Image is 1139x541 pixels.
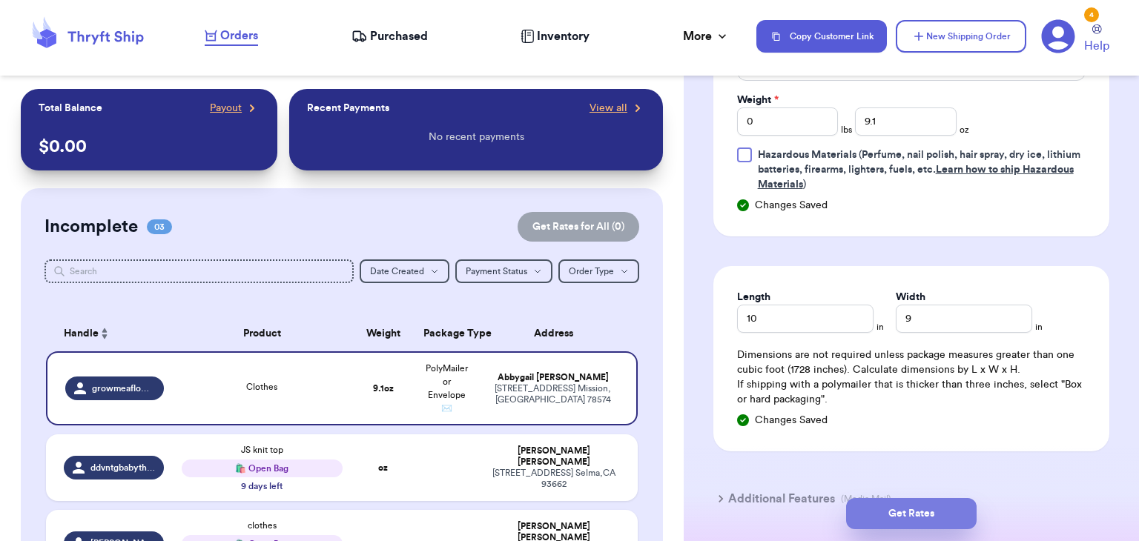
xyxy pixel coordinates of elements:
span: Clothes [246,382,277,391]
span: Payment Status [466,267,527,276]
label: Width [896,290,925,305]
div: [STREET_ADDRESS] Mission , [GEOGRAPHIC_DATA] 78574 [487,383,618,405]
div: [STREET_ADDRESS] Selma , CA 93662 [487,468,620,490]
strong: 9.1 oz [373,384,394,393]
span: lbs [841,124,852,136]
span: in [876,321,884,333]
span: Order Type [569,267,614,276]
div: More [683,27,730,45]
div: 9 days left [241,480,283,492]
th: Weight [351,316,415,351]
a: 4 [1041,19,1075,53]
a: Help [1084,24,1109,55]
span: growmeaflower [92,382,156,394]
p: Total Balance [39,101,102,116]
th: Address [478,316,638,351]
h2: Incomplete [44,215,138,239]
a: Purchased [351,27,428,45]
span: in [1035,321,1043,333]
button: New Shipping Order [896,20,1026,53]
span: JS knit top [241,445,283,454]
span: Changes Saved [755,413,828,428]
span: PolyMailer or Envelope ✉️ [426,364,468,413]
button: Copy Customer Link [756,20,887,53]
input: Search [44,259,354,283]
span: Date Created [370,267,424,276]
span: 03 [147,219,172,234]
label: Weight [737,93,779,107]
p: No recent payments [429,130,524,145]
a: Payout [210,101,260,116]
strong: oz [378,463,388,472]
span: oz [960,124,969,136]
th: Package Type [415,316,478,351]
div: 4 [1084,7,1099,22]
span: Inventory [537,27,590,45]
a: Orders [205,27,258,46]
span: clothes [248,521,277,530]
span: View all [590,101,627,116]
div: 🛍️ Open Bag [182,459,342,477]
p: $ 0.00 [39,135,260,159]
span: Orders [220,27,258,44]
label: Length [737,290,770,305]
span: Help [1084,37,1109,55]
div: Abbygail [PERSON_NAME] [487,372,618,383]
button: Order Type [558,259,639,283]
a: View all [590,101,645,116]
button: Date Created [360,259,449,283]
span: ddvntgbabythrifts [90,462,156,474]
span: Hazardous Materials [758,150,856,160]
span: Purchased [370,27,428,45]
p: If shipping with a polymailer that is thicker than three inches, select "Box or hard packaging". [737,377,1086,407]
button: Payment Status [455,259,552,283]
div: [PERSON_NAME] [PERSON_NAME] [487,445,620,468]
a: Inventory [521,27,590,45]
span: Payout [210,101,242,116]
th: Product [173,316,351,351]
div: Dimensions are not required unless package measures greater than one cubic foot (1728 inches). Ca... [737,348,1086,407]
p: Recent Payments [307,101,389,116]
button: Sort ascending [99,325,110,342]
button: Get Rates [846,498,977,529]
span: Changes Saved [755,198,828,213]
button: Get Rates for All (0) [518,212,639,242]
span: (Perfume, nail polish, hair spray, dry ice, lithium batteries, firearms, lighters, fuels, etc. ) [758,150,1080,190]
span: Handle [64,326,99,342]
